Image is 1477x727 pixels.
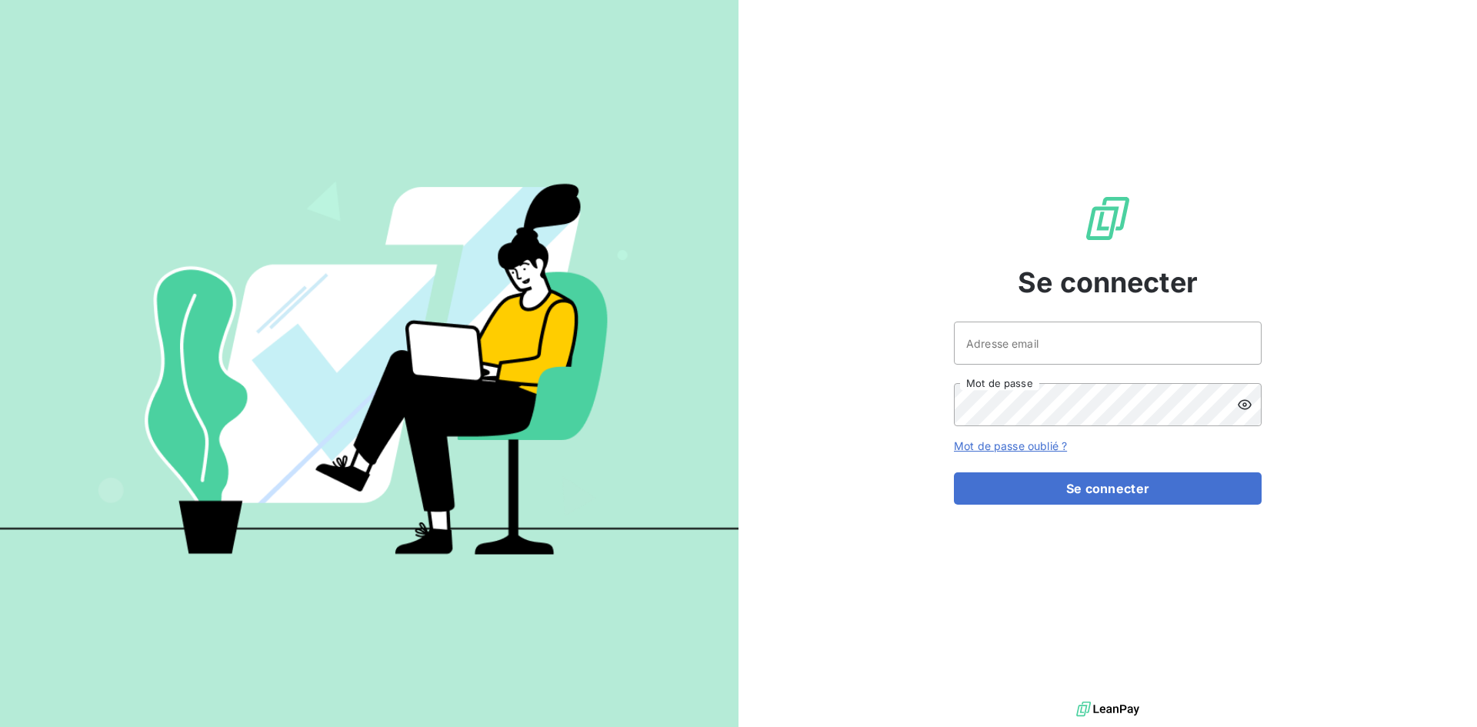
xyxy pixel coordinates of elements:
[954,472,1262,505] button: Se connecter
[1076,698,1139,721] img: logo
[954,322,1262,365] input: placeholder
[954,439,1067,452] a: Mot de passe oublié ?
[1018,262,1198,303] span: Se connecter
[1083,194,1132,243] img: Logo LeanPay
